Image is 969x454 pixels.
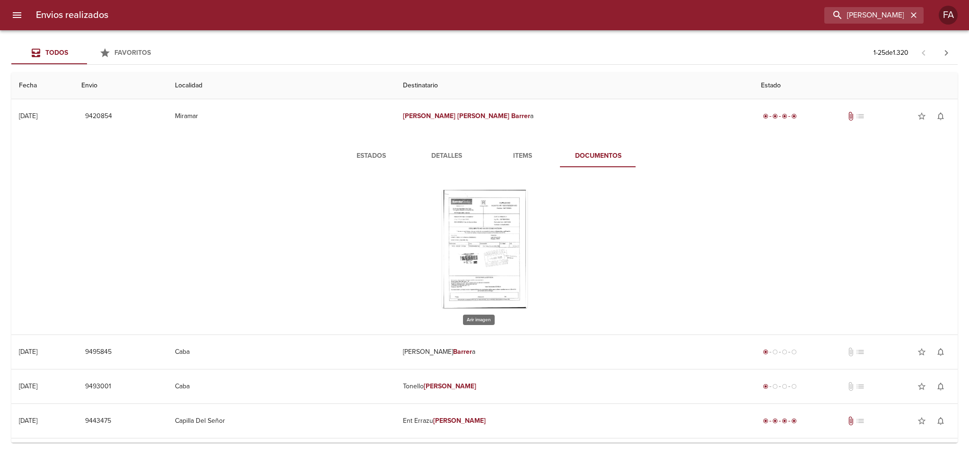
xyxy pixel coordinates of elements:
th: Envio [74,72,167,99]
span: Items [490,150,555,162]
span: No tiene documentos adjuntos [846,347,856,357]
button: Activar notificaciones [931,343,950,361]
em: Barrer [511,112,530,120]
span: Todos [45,49,68,57]
td: a [395,99,753,133]
div: [DATE] [19,112,37,120]
div: Generado [761,382,799,391]
td: Capilla Del Señor [167,404,395,438]
span: No tiene documentos adjuntos [846,382,856,391]
span: No tiene pedido asociado [856,382,865,391]
span: Detalles [415,150,479,162]
button: Agregar a favoritos [912,107,931,126]
div: Tabs detalle de guia [333,145,636,167]
span: 9443475 [85,415,111,427]
span: radio_button_unchecked [791,349,797,355]
span: Estados [339,150,403,162]
span: Documentos [566,150,630,162]
div: Entregado [761,111,799,121]
span: radio_button_checked [791,418,797,424]
div: [DATE] [19,417,37,425]
button: Agregar a favoritos [912,343,931,361]
th: Fecha [11,72,74,99]
span: Favoritos [114,49,151,57]
span: radio_button_checked [791,113,797,119]
td: Caba [167,335,395,369]
span: radio_button_checked [772,418,778,424]
span: star_border [917,382,926,391]
td: Miramar [167,99,395,133]
em: [PERSON_NAME] [433,417,486,425]
button: Agregar a favoritos [912,411,931,430]
span: 9420854 [85,111,112,122]
span: No tiene pedido asociado [856,416,865,426]
td: Ent Errazu [395,404,753,438]
button: Agregar a favoritos [912,377,931,396]
span: No tiene pedido asociado [856,111,865,121]
span: 9493001 [85,381,111,393]
span: notifications_none [936,416,945,426]
span: radio_button_checked [763,384,768,389]
div: Entregado [761,416,799,426]
span: radio_button_checked [782,418,787,424]
input: buscar [824,7,908,24]
button: 9495845 [81,343,115,361]
div: [DATE] [19,348,37,356]
span: notifications_none [936,347,945,357]
em: [PERSON_NAME] [403,112,455,120]
button: 9443475 [81,412,115,430]
em: [PERSON_NAME] [457,112,510,120]
p: 1 - 25 de 1.320 [873,48,908,58]
h6: Envios realizados [36,8,108,23]
span: radio_button_checked [763,418,768,424]
span: radio_button_checked [763,113,768,119]
span: notifications_none [936,111,945,121]
span: 9495845 [85,346,112,358]
td: Tonello [395,369,753,403]
button: Activar notificaciones [931,377,950,396]
span: Tiene documentos adjuntos [846,416,856,426]
span: star_border [917,111,926,121]
div: FA [939,6,958,25]
span: radio_button_unchecked [772,349,778,355]
div: Generado [761,347,799,357]
th: Destinatario [395,72,753,99]
div: [DATE] [19,382,37,390]
em: [PERSON_NAME] [424,382,476,390]
span: radio_button_checked [782,113,787,119]
span: notifications_none [936,382,945,391]
span: Tiene documentos adjuntos [846,111,856,121]
button: 9493001 [81,378,115,395]
button: Activar notificaciones [931,107,950,126]
button: 9420854 [81,108,116,125]
td: [PERSON_NAME] a [395,335,753,369]
button: Activar notificaciones [931,411,950,430]
td: Caba [167,369,395,403]
th: Localidad [167,72,395,99]
em: Barrer [453,348,472,356]
span: No tiene pedido asociado [856,347,865,357]
span: radio_button_checked [763,349,768,355]
span: radio_button_unchecked [782,384,787,389]
span: radio_button_unchecked [772,384,778,389]
span: radio_button_unchecked [791,384,797,389]
span: radio_button_unchecked [782,349,787,355]
span: radio_button_checked [772,113,778,119]
span: star_border [917,416,926,426]
button: menu [6,4,28,26]
div: Tabs Envios [11,42,163,64]
th: Estado [753,72,958,99]
span: star_border [917,347,926,357]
